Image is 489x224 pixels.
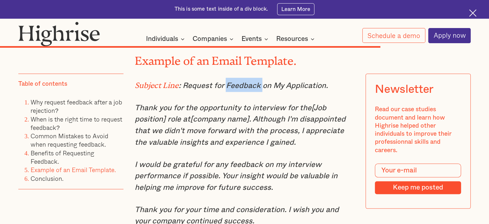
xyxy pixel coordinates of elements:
a: When is the right time to request feedback? [31,114,122,132]
a: Benefits of Requesting Feedback. [31,148,94,166]
a: Example of an Email Template. [31,165,116,175]
div: Newsletter [375,83,433,96]
em: I would be grateful for any feedback on my interview performance if possible. Your insight would ... [135,161,338,191]
div: Events [241,35,262,43]
div: Table of contents [18,80,67,88]
form: Modal Form [375,164,461,194]
div: Events [241,35,270,43]
div: Individuals [146,35,178,43]
a: Why request feedback after a job rejection? [31,97,122,115]
a: Learn More [277,3,315,15]
img: Highrise logo [18,22,100,46]
em: Thank you for the opportunity to interview for the[Job position] role at[company name]. Although ... [135,104,346,146]
div: Companies [193,35,235,43]
div: Read our case studies document and learn how Highrise helped other individuals to improve their p... [375,106,461,155]
div: Individuals [146,35,186,43]
input: Your e-mail [375,164,461,178]
img: Cross icon [469,9,476,17]
div: Resources [276,35,308,43]
input: Keep me posted [375,181,461,194]
div: Companies [193,35,227,43]
em: : Request for Feedback on My Application. [178,82,328,90]
h2: Example of an Email Template. [135,52,354,64]
em: Subject Line [135,81,179,86]
a: Apply now [428,28,471,43]
div: This is some text inside of a div block. [175,5,268,13]
a: Conclusion. [31,174,64,183]
a: Common Mistakes to Avoid when requesting feedback. [31,131,108,149]
div: Resources [276,35,316,43]
a: Schedule a demo [362,28,425,43]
